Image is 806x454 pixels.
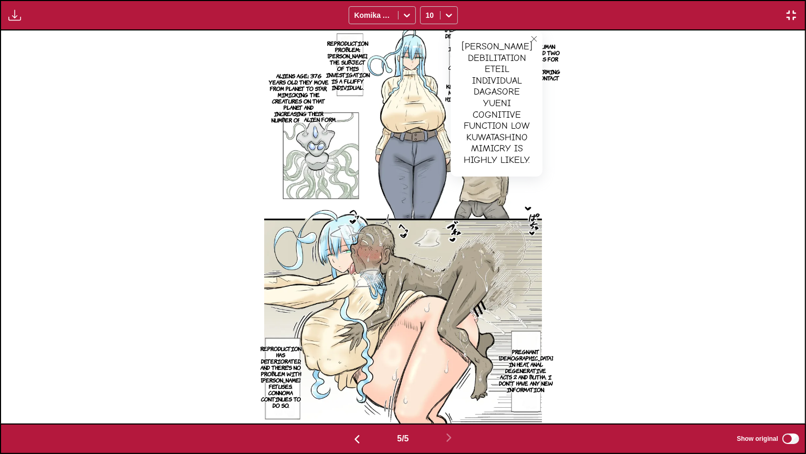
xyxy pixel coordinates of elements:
img: Download translated images [8,9,21,22]
div: [PERSON_NAME] debilitation eteil individual dagasore yueni cognitive function low kuwatashino mim... [451,30,542,177]
span: Show original [737,435,778,442]
span: 5 / 5 [397,434,409,443]
img: Manga Panel [264,30,542,424]
button: close-tooltip [526,30,542,47]
input: Show original [782,434,799,444]
p: [PERSON_NAME] debilitation eteil individual dagasore yueni cognitive function low kuwatashino mim... [443,24,486,104]
p: Pregnant [DEMOGRAPHIC_DATA] in heat, anal degenerative acts 2 and butha. I don't have any new inf... [497,346,555,395]
img: Next page [443,431,455,444]
p: Reproduction has deteriorated, and there's no problem with [PERSON_NAME] fetuses. Connoma continu... [258,343,303,410]
p: Reproduction problem: [PERSON_NAME], the subject of this investigation is a fluffy individual. [324,38,372,92]
p: Alien form. [301,114,338,125]
p: Aliens age: 376 years old. They move from planet to star, mimicking the creatures on that Planet ... [265,70,331,125]
img: Previous page [351,433,363,446]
